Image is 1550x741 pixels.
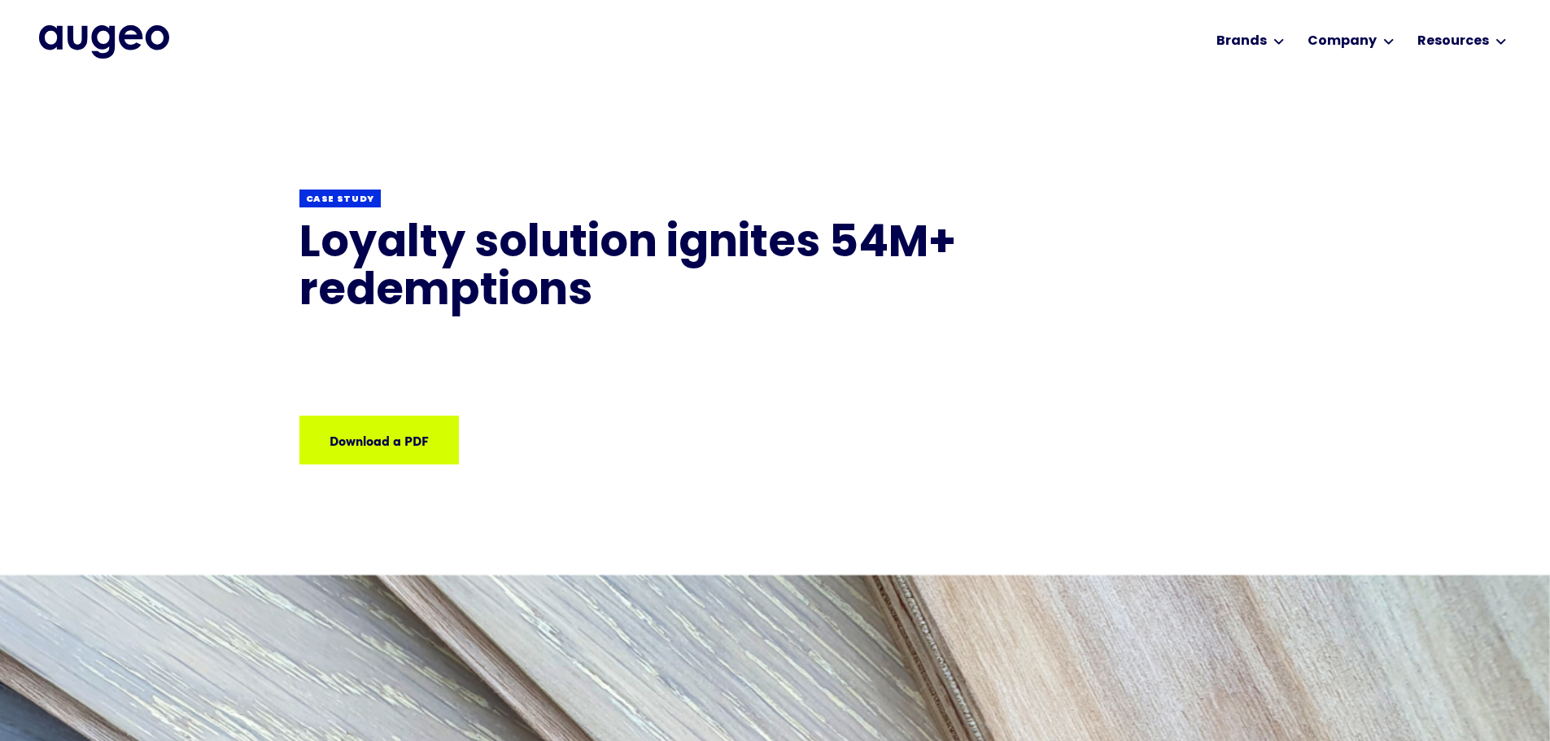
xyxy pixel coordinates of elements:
a: home [39,25,169,58]
a: Download a PDF [299,416,459,464]
div: Brands [1216,32,1267,51]
h1: Loyalty solution ignites 54M+ redemptions [299,221,1251,318]
div: Resources [1417,32,1489,51]
img: Augeo's full logo in midnight blue. [39,25,169,58]
div: Company [1308,32,1377,51]
div: Case study [306,194,375,206]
